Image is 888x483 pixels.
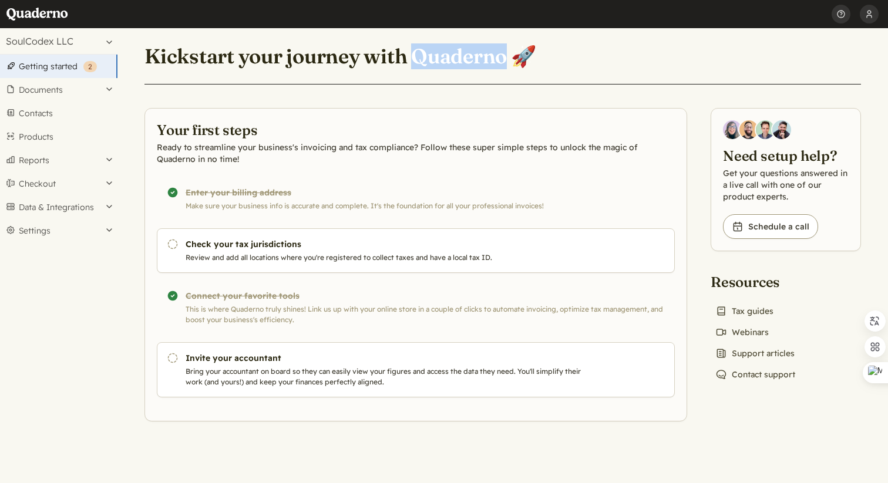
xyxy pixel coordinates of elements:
h3: Invite your accountant [186,352,586,364]
a: Schedule a call [723,214,818,239]
p: Ready to streamline your business's invoicing and tax compliance? Follow these super simple steps... [157,141,675,165]
a: Support articles [711,345,799,362]
h3: Check your tax jurisdictions [186,238,586,250]
a: Webinars [711,324,773,340]
p: Review and add all locations where you're registered to collect taxes and have a local tax ID. [186,252,586,263]
img: Javier Rubio, DevRel at Quaderno [772,120,791,139]
a: Invite your accountant Bring your accountant on board so they can easily view your figures and ac... [157,342,675,397]
span: 2 [88,62,92,71]
h2: Your first steps [157,120,675,139]
h2: Need setup help? [723,146,849,165]
img: Jairo Fumero, Account Executive at Quaderno [739,120,758,139]
img: Ivo Oltmans, Business Developer at Quaderno [756,120,775,139]
h2: Resources [711,272,800,291]
h1: Kickstart your journey with Quaderno 🚀 [144,43,536,69]
p: Get your questions answered in a live call with one of our product experts. [723,167,849,202]
a: Contact support [711,366,800,383]
p: Bring your accountant on board so they can easily view your figures and access the data they need... [186,366,586,387]
a: Tax guides [711,303,778,319]
a: Check your tax jurisdictions Review and add all locations where you're registered to collect taxe... [157,228,675,273]
img: Diana Carrasco, Account Executive at Quaderno [723,120,742,139]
